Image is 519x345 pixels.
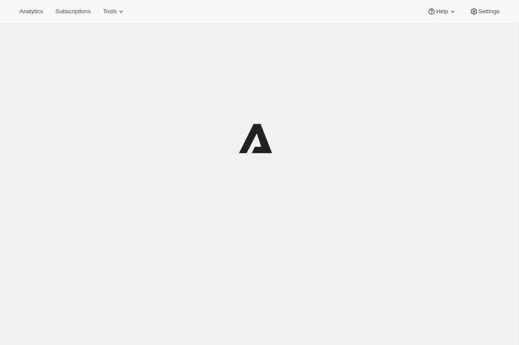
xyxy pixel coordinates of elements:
span: Subscriptions [55,8,91,15]
span: Help [436,8,448,15]
button: Tools [98,5,131,18]
button: Analytics [14,5,48,18]
button: Settings [464,5,505,18]
span: Tools [103,8,117,15]
span: Settings [478,8,500,15]
span: Analytics [19,8,43,15]
button: Subscriptions [50,5,96,18]
button: Help [422,5,462,18]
